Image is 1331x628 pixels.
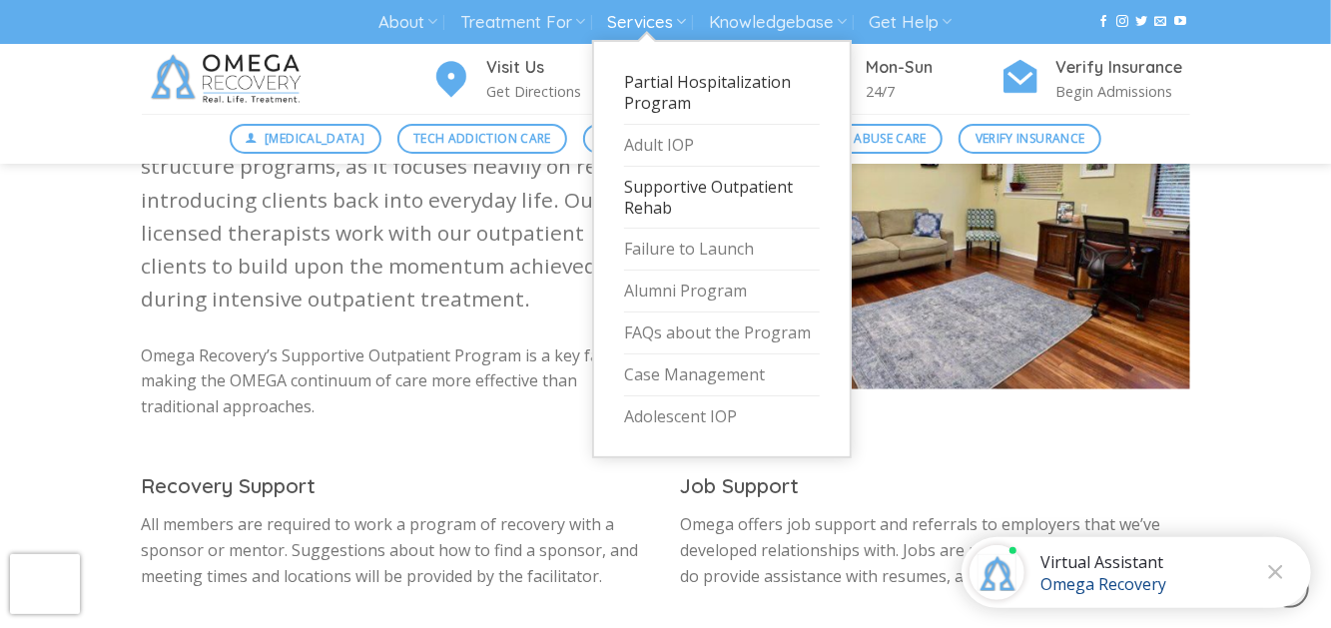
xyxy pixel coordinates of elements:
p: All members are required to work a program of recovery with a sponsor or mentor. Suggestions abou... [142,512,651,589]
a: FAQs about the Program [624,313,820,354]
img: Omega Recovery [142,44,317,114]
a: Send us an email [1155,15,1167,29]
a: [MEDICAL_DATA] [230,124,381,154]
p: Get Directions [487,80,621,103]
a: Case Management [624,354,820,396]
a: Treatment For [460,4,585,41]
a: Follow on YouTube [1174,15,1186,29]
a: Verify Insurance [959,124,1101,154]
a: Adolescent IOP [624,396,820,437]
a: Tech Addiction Care [397,124,568,154]
a: About [378,4,437,41]
a: Follow on Twitter [1136,15,1148,29]
span: Tech Addiction Care [413,129,551,148]
a: Get Help [870,4,953,41]
h4: Visit Us [487,55,621,81]
a: Follow on Instagram [1116,15,1128,29]
h3: Recovery Support [142,470,651,502]
a: Verify Insurance Begin Admissions [1000,55,1190,104]
a: Visit Us Get Directions [431,55,621,104]
a: Failure to Launch [624,229,820,271]
a: Partial Hospitalization Program [624,62,820,125]
a: Services [607,4,686,41]
span: [MEDICAL_DATA] [265,129,364,148]
p: Omega Recovery’s Supportive Outpatient Program is a key factor in making the OMEGA continuum of c... [142,343,651,420]
a: Alumni Program [624,271,820,313]
p: Begin Admissions [1056,80,1190,103]
p: Omega Recovery’s Supportive Outpatient Rehab is very similar to individual therapy. It is recomme... [142,51,651,316]
a: Substance Abuse Care [764,124,943,154]
h4: Mon-Sun [867,55,1000,81]
span: Substance Abuse Care [781,129,927,148]
h4: Verify Insurance [1056,55,1190,81]
a: Mental Health Care [583,124,748,154]
p: Omega offers job support and referrals to employers that we’ve developed relationships with. Jobs... [681,512,1190,589]
a: Knowledgebase [709,4,847,41]
a: Adult IOP [624,125,820,167]
p: 24/7 [867,80,1000,103]
a: Supportive Outpatient Rehab [624,167,820,230]
span: Verify Insurance [976,129,1085,148]
a: Follow on Facebook [1097,15,1109,29]
h3: Job Support [681,470,1190,502]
